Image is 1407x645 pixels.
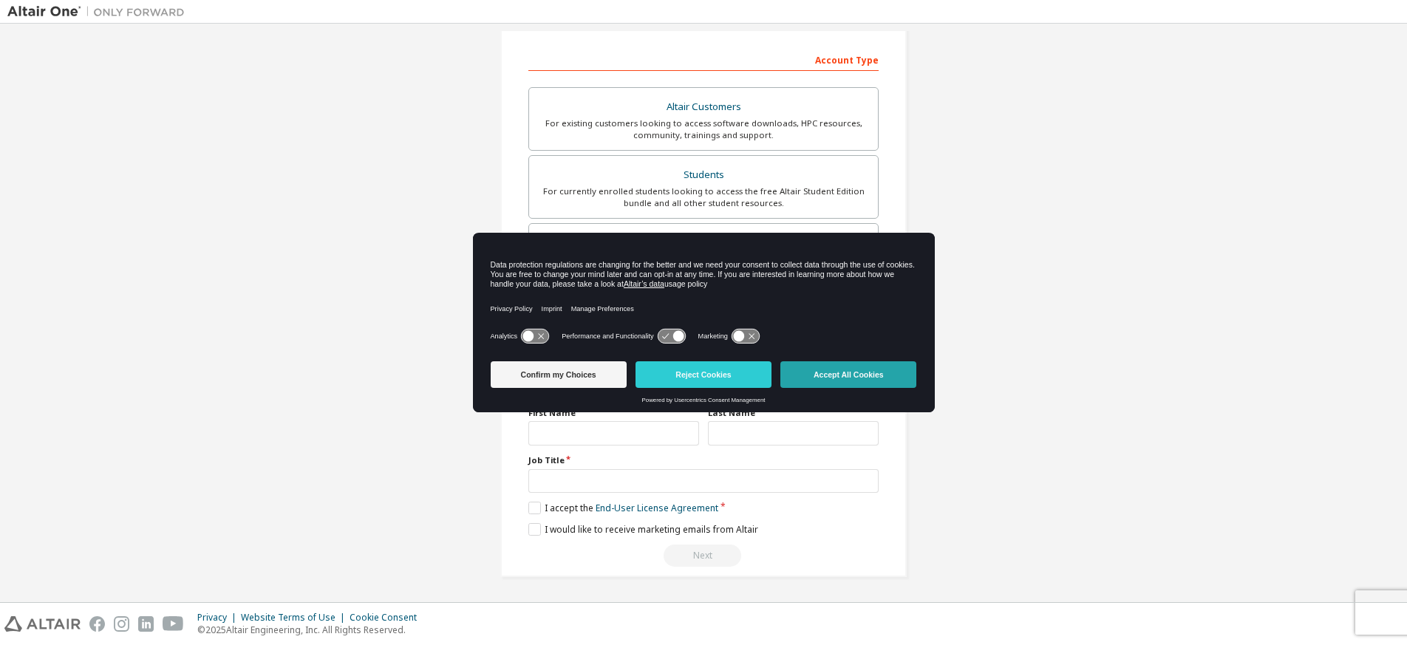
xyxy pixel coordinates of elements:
[241,612,350,624] div: Website Terms of Use
[138,616,154,632] img: linkedin.svg
[528,454,879,466] label: Job Title
[114,616,129,632] img: instagram.svg
[538,185,869,209] div: For currently enrolled students looking to access the free Altair Student Edition bundle and all ...
[89,616,105,632] img: facebook.svg
[528,47,879,71] div: Account Type
[163,616,184,632] img: youtube.svg
[528,502,718,514] label: I accept the
[528,407,699,419] label: First Name
[538,117,869,141] div: For existing customers looking to access software downloads, HPC resources, community, trainings ...
[538,165,869,185] div: Students
[538,97,869,117] div: Altair Customers
[350,612,426,624] div: Cookie Consent
[528,523,758,536] label: I would like to receive marketing emails from Altair
[528,545,879,567] div: Read and acccept EULA to continue
[7,4,192,19] img: Altair One
[596,502,718,514] a: End-User License Agreement
[708,407,879,419] label: Last Name
[4,616,81,632] img: altair_logo.svg
[197,612,241,624] div: Privacy
[197,624,426,636] p: © 2025 Altair Engineering, Inc. All Rights Reserved.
